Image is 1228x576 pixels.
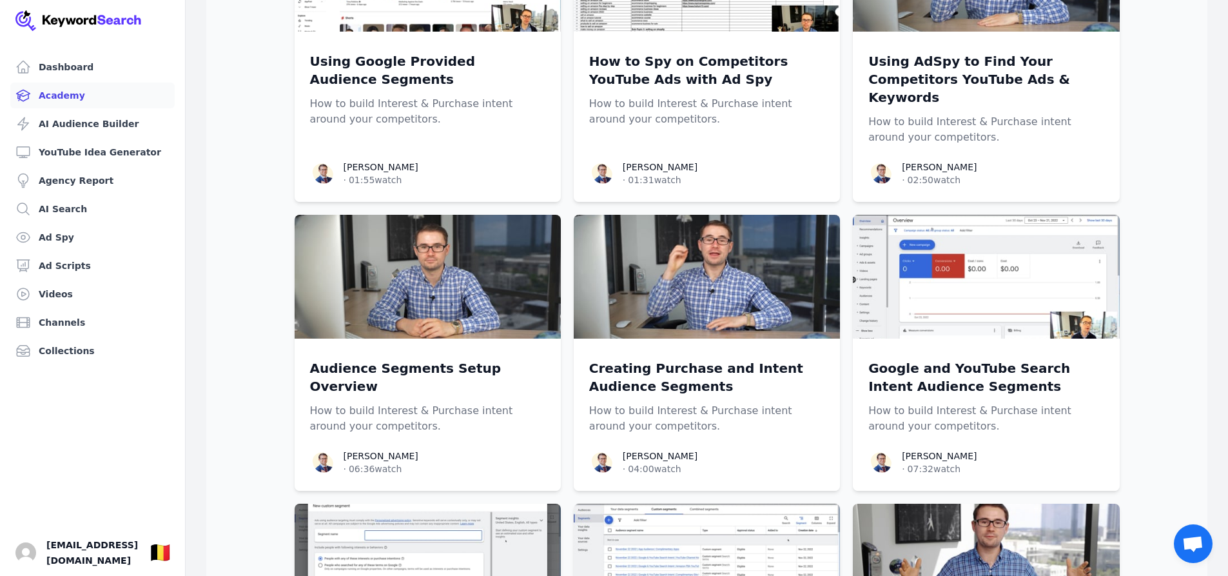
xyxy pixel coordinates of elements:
a: Channels [10,310,175,335]
span: · [344,174,346,186]
a: AI Search [10,196,175,222]
p: Google and YouTube Search Intent Audience Segments [868,359,1104,395]
p: Using Google Provided Audience Segments [310,52,545,88]
p: How to build Interest & Purchase intent around your competitors. [868,114,1104,145]
p: Using AdSpy to Find Your Competitors YouTube Ads & Keywords [868,52,1104,106]
a: How to Spy on Competitors YouTube Ads with Ad SpyHow to build Interest & Purchase intent around y... [589,52,824,127]
span: 01:55 watch [349,174,402,186]
span: · [344,462,346,475]
a: [PERSON_NAME] [623,451,697,461]
p: How to build Interest & Purchase intent around your competitors. [589,96,824,127]
span: · [902,174,904,186]
button: 🇧🇪 [148,540,172,566]
p: Creating Purchase and Intent Audience Segments [589,359,824,395]
a: AI Audience Builder [10,111,175,137]
span: · [623,174,625,186]
p: How to build Interest & Purchase intent around your competitors. [589,403,824,434]
span: 02:50 watch [908,174,960,186]
p: Audience Segments Setup Overview [310,359,545,395]
img: Your Company [15,10,142,31]
a: Ad Spy [10,224,175,250]
a: [PERSON_NAME] [623,162,697,172]
a: Creating Purchase and Intent Audience SegmentsHow to build Interest & Purchase intent around your... [589,359,824,434]
span: · [623,462,625,475]
a: Ad Scripts [10,253,175,279]
p: How to Spy on Competitors YouTube Ads with Ad Spy [589,52,824,88]
a: Videos [10,281,175,307]
a: [PERSON_NAME] [344,451,418,461]
a: YouTube Idea Generator [10,139,175,165]
span: [EMAIL_ADDRESS][DOMAIN_NAME] [46,537,138,568]
a: [PERSON_NAME] [902,162,977,172]
a: [PERSON_NAME] [344,162,418,172]
span: 04:00 watch [628,462,681,475]
a: Using AdSpy to Find Your Competitors YouTube Ads & KeywordsHow to build Interest & Purchase inten... [868,52,1104,145]
button: Open user button [15,542,36,563]
span: 01:31 watch [628,174,681,186]
a: Dashboard [10,54,175,80]
span: 07:32 watch [908,462,960,475]
p: How to build Interest & Purchase intent around your competitors. [310,403,545,434]
a: Agency Report [10,168,175,194]
div: Open chat [1174,524,1213,563]
span: · [902,462,904,475]
p: How to build Interest & Purchase intent around your competitors. [310,96,545,127]
a: Audience Segments Setup OverviewHow to build Interest & Purchase intent around your competitors. [310,359,545,434]
a: Collections [10,338,175,364]
a: Using Google Provided Audience SegmentsHow to build Interest & Purchase intent around your compet... [310,52,545,127]
div: 🇧🇪 [148,541,172,564]
p: How to build Interest & Purchase intent around your competitors. [868,403,1104,434]
a: [PERSON_NAME] [902,451,977,461]
a: Google and YouTube Search Intent Audience SegmentsHow to build Interest & Purchase intent around ... [868,359,1104,434]
a: Academy [10,83,175,108]
span: 06:36 watch [349,462,402,475]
